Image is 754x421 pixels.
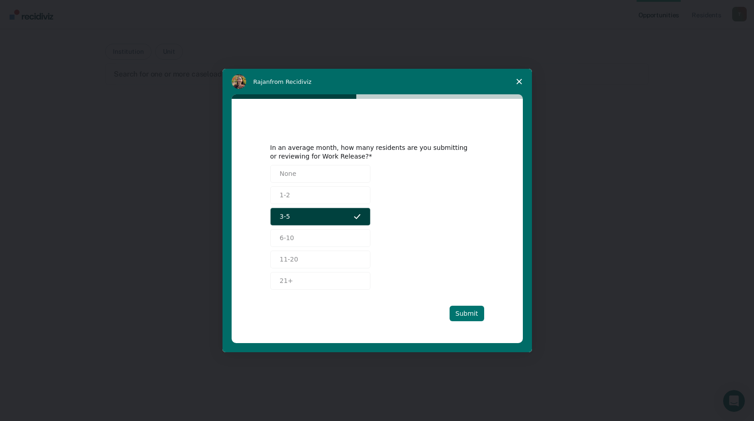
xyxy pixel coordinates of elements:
button: 21+ [270,272,370,290]
div: In an average month, how many residents are you submitting or reviewing for Work Release? [270,144,471,160]
span: None [280,169,297,179]
span: Close survey [506,69,532,94]
span: 1-2 [280,190,290,200]
span: from Recidiviz [270,78,312,85]
span: 3-5 [280,212,290,221]
span: Rajan [253,78,270,85]
button: None [270,165,370,183]
button: 6-10 [270,229,370,247]
span: 6-10 [280,233,294,243]
button: 11-20 [270,251,370,268]
span: 21+ [280,276,294,286]
button: Submit [450,306,484,321]
button: 1-2 [270,186,370,204]
img: Profile image for Rajan [232,74,246,89]
span: 11-20 [280,255,299,264]
button: 3-5 [270,208,370,226]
